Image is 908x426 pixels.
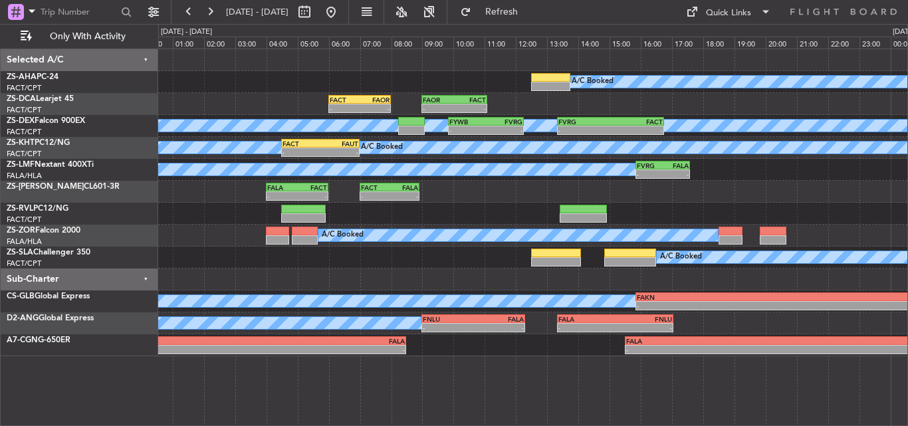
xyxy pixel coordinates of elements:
[663,170,689,178] div: -
[766,37,797,49] div: 20:00
[516,37,547,49] div: 12:00
[267,183,297,191] div: FALA
[423,324,473,332] div: -
[7,73,37,81] span: ZS-AHA
[7,227,80,235] a: ZS-ZORFalcon 2000
[449,118,486,126] div: FYWB
[828,37,859,49] div: 22:00
[283,140,320,148] div: FACT
[859,37,891,49] div: 23:00
[330,96,360,104] div: FACT
[283,148,320,156] div: -
[297,183,327,191] div: FACT
[361,192,390,200] div: -
[486,126,522,134] div: -
[7,237,42,247] a: FALA/HLA
[558,118,611,126] div: FVRG
[360,96,390,104] div: FAOR
[173,37,204,49] div: 01:00
[735,37,766,49] div: 19:00
[7,117,85,125] a: ZS-DEXFalcon 900EX
[7,336,38,344] span: A7-CGN
[7,161,94,169] a: ZS-LMFNextant 400XTi
[797,37,828,49] div: 21:00
[473,324,524,332] div: -
[7,215,41,225] a: FACT/CPT
[7,117,35,125] span: ZS-DEX
[626,337,797,345] div: FALA
[486,118,522,126] div: FVRG
[7,205,68,213] a: ZS-RVLPC12/NG
[7,171,42,181] a: FALA/HLA
[41,2,117,22] input: Trip Number
[7,149,41,159] a: FACT/CPT
[7,227,35,235] span: ZS-ZOR
[578,37,610,49] div: 14:00
[7,292,90,300] a: CS-GLBGlobal Express
[329,37,360,49] div: 06:00
[679,1,778,23] button: Quick Links
[453,37,485,49] div: 10:00
[360,104,390,112] div: -
[7,249,33,257] span: ZS-SLA
[672,37,703,49] div: 17:00
[422,37,453,49] div: 09:00
[7,83,41,93] a: FACT/CPT
[224,346,405,354] div: -
[161,27,212,38] div: [DATE] - [DATE]
[360,37,392,49] div: 07:00
[297,192,327,200] div: -
[235,37,267,49] div: 03:00
[637,161,663,169] div: FVRG
[320,148,358,156] div: -
[637,170,663,178] div: -
[7,314,94,322] a: D2-ANGGlobal Express
[454,1,534,23] button: Refresh
[226,6,288,18] span: [DATE] - [DATE]
[485,37,516,49] div: 11:00
[547,37,578,49] div: 13:00
[641,37,672,49] div: 16:00
[224,337,405,345] div: FALA
[7,259,41,268] a: FACT/CPT
[423,104,454,112] div: -
[15,26,144,47] button: Only With Activity
[298,37,329,49] div: 05:00
[663,161,689,169] div: FALA
[7,314,39,322] span: D2-ANG
[474,7,530,17] span: Refresh
[423,315,473,323] div: FNLU
[558,126,611,134] div: -
[616,324,673,332] div: -
[35,32,140,41] span: Only With Activity
[473,315,524,323] div: FALA
[267,37,298,49] div: 04:00
[637,293,801,301] div: FAKN
[7,161,35,169] span: ZS-LMF
[626,346,797,354] div: -
[610,37,641,49] div: 15:00
[449,126,486,134] div: -
[558,324,616,332] div: -
[7,292,35,300] span: CS-GLB
[637,302,801,310] div: -
[361,183,390,191] div: FACT
[572,72,614,92] div: A/C Booked
[267,192,297,200] div: -
[320,140,358,148] div: FAUT
[660,247,702,267] div: A/C Booked
[392,37,423,49] div: 08:00
[611,126,663,134] div: -
[703,37,735,49] div: 18:00
[330,104,360,112] div: -
[611,118,663,126] div: FACT
[7,105,41,115] a: FACT/CPT
[455,96,486,104] div: FACT
[7,183,120,191] a: ZS-[PERSON_NAME]CL601-3R
[7,127,41,137] a: FACT/CPT
[706,7,751,20] div: Quick Links
[7,249,90,257] a: ZS-SLAChallenger 350
[322,225,364,245] div: A/C Booked
[7,205,33,213] span: ZS-RVL
[455,104,486,112] div: -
